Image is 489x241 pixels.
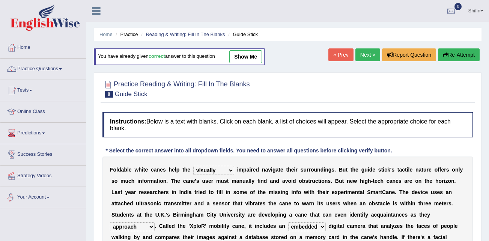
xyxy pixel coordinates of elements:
[275,189,278,195] b: s
[332,189,335,195] b: e
[320,178,321,184] b: i
[205,178,208,184] b: s
[282,178,285,184] b: a
[243,167,247,173] b: p
[371,178,373,184] b: -
[350,178,353,184] b: e
[407,178,409,184] b: r
[216,178,221,184] b: m
[172,167,175,173] b: e
[105,91,113,98] span: 8
[281,189,282,195] b: i
[149,54,165,59] b: correct
[378,178,381,184] b: c
[166,189,169,195] b: s
[317,167,320,173] b: n
[239,178,242,184] b: n
[131,189,134,195] b: a
[250,189,253,195] b: o
[114,189,117,195] b: a
[242,178,246,184] b: u
[339,178,342,184] b: u
[305,178,308,184] b: s
[151,167,154,173] b: c
[396,178,399,184] b: e
[125,178,128,184] b: u
[285,178,288,184] b: v
[115,90,147,98] small: Guide Stick
[163,178,167,184] b: n
[154,167,157,173] b: a
[399,167,402,173] b: a
[278,167,280,173] b: t
[454,3,462,10] span: 0
[342,178,344,184] b: t
[196,178,199,184] b: s
[147,178,149,184] b: r
[153,189,155,195] b: r
[458,167,460,173] b: l
[435,178,439,184] b: h
[288,167,291,173] b: h
[368,178,371,184] b: h
[173,189,176,195] b: n
[227,189,230,195] b: n
[175,167,176,173] b: l
[390,178,393,184] b: a
[381,167,383,173] b: t
[220,189,221,195] b: l
[163,167,166,173] b: s
[116,167,118,173] b: l
[448,178,451,184] b: o
[211,178,213,184] b: r
[269,189,273,195] b: m
[121,167,124,173] b: a
[263,189,266,195] b: e
[308,178,310,184] b: t
[120,189,122,195] b: t
[315,178,318,184] b: c
[264,178,267,184] b: d
[328,178,331,184] b: s
[311,167,314,173] b: o
[218,189,220,195] b: i
[187,189,189,195] b: i
[296,189,298,195] b: f
[346,167,348,173] b: t
[142,178,144,184] b: f
[184,167,188,173] b: h
[169,167,172,173] b: h
[334,167,336,173] b: .
[291,178,293,184] b: i
[364,167,368,173] b: u
[137,178,139,184] b: i
[405,167,407,173] b: t
[189,178,192,184] b: n
[174,178,178,184] b: h
[301,167,304,173] b: s
[208,178,211,184] b: e
[187,167,190,173] b: e
[320,167,324,173] b: d
[304,189,308,195] b: w
[202,178,206,184] b: u
[451,178,454,184] b: n
[387,178,390,184] b: c
[286,167,288,173] b: t
[397,167,399,173] b: t
[424,178,426,184] b: t
[253,189,255,195] b: f
[0,80,86,99] a: Tests
[280,167,283,173] b: e
[113,167,117,173] b: o
[293,189,296,195] b: n
[250,178,251,184] b: l
[260,189,263,195] b: h
[304,167,307,173] b: u
[144,178,147,184] b: o
[221,178,224,184] b: u
[251,167,253,173] b: r
[211,189,214,195] b: o
[415,167,419,173] b: n
[331,178,332,184] b: .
